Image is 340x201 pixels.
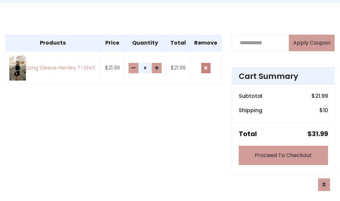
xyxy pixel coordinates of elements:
h6: Shipping [239,107,262,113]
span: 21.99 [315,92,328,100]
span: 31.99 [312,129,328,138]
h5: $ [307,130,328,138]
span: 10 [323,106,328,114]
th: Total [166,35,190,51]
th: Quantity [124,35,166,51]
button: Apply Coupon [289,35,335,51]
td: $21.99 [101,51,124,85]
h5: Total [239,130,257,138]
td: $21.99 [166,51,190,85]
h6: $ [311,93,328,99]
h6: $ [319,107,328,113]
h4: Cart Summary [239,72,328,81]
th: Price [101,35,124,51]
th: Remove [190,35,221,51]
th: Products [5,35,101,51]
a: Proceed To Checkout [239,146,328,165]
a: Long Sleeve Henley T-Shirt [9,56,96,81]
h6: Subtotal [239,93,262,99]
